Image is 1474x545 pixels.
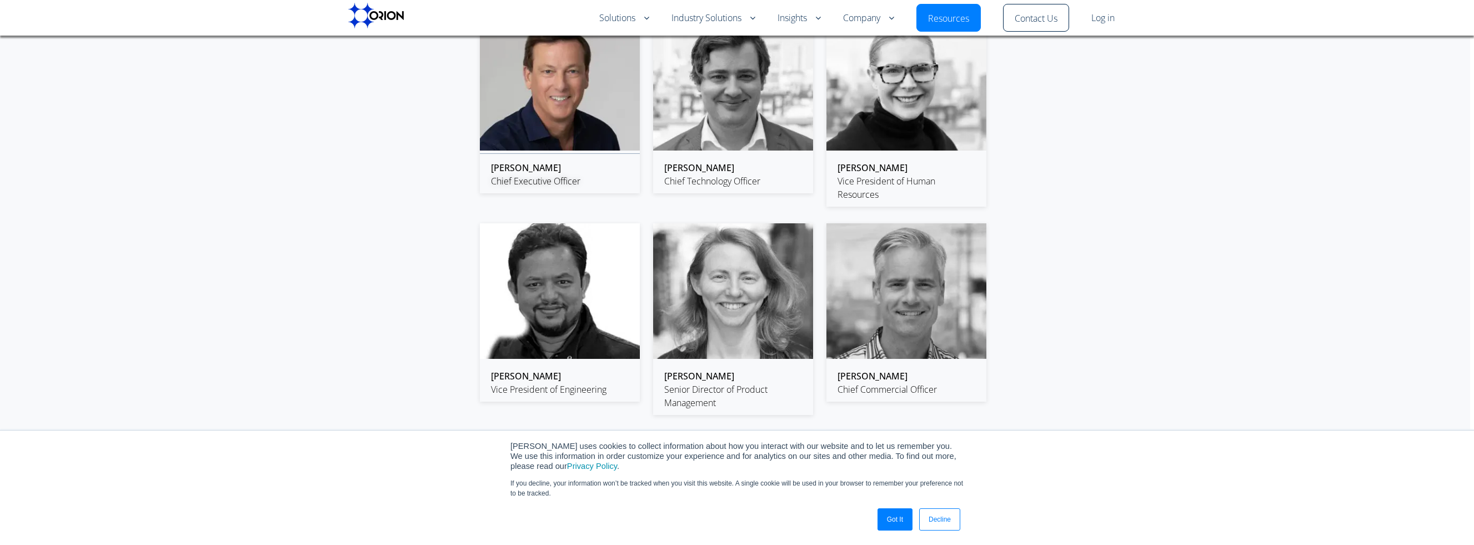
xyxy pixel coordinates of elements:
[348,3,404,28] img: Orion labs Black logo
[843,12,894,25] a: Company
[510,478,964,498] p: If you decline, your information won’t be tracked when you visit this website. A single cookie wi...
[838,383,975,396] p: Chief Commercial Officer
[491,162,561,174] a: [PERSON_NAME]
[491,383,629,396] p: Vice President of Engineering
[510,442,956,471] span: [PERSON_NAME] uses cookies to collect information about how you interact with our website and to ...
[1274,416,1474,545] iframe: Chat Widget
[671,12,755,25] a: Industry Solutions
[664,174,802,188] p: Chief Technology Officer
[838,370,908,383] a: [PERSON_NAME]
[491,174,629,188] p: Chief Executive Officer
[778,12,821,25] a: Insights
[919,508,960,531] a: Decline
[664,370,734,383] a: [PERSON_NAME]
[826,16,986,151] img: Brighton Clara
[1015,12,1057,26] a: Contact Us
[838,162,908,174] a: [PERSON_NAME]
[599,12,649,25] a: Solutions
[878,508,913,531] a: Got It
[653,223,813,359] img: Orion Product Manager Ellen Juhlin
[826,223,986,359] img: Jensen Mort
[664,162,734,174] a: [PERSON_NAME]
[664,383,802,409] p: Senior Director of Product Management
[838,174,975,201] p: Vice President of Human Resources
[480,16,640,151] img: Gregory Taylor
[653,16,813,151] img: Alex McNamara, CTO at Orion
[1091,12,1115,25] a: Log in
[480,223,640,359] img: Sayan Chatterjee
[928,12,969,26] a: Resources
[567,462,617,471] a: Privacy Policy
[491,370,561,383] a: [PERSON_NAME]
